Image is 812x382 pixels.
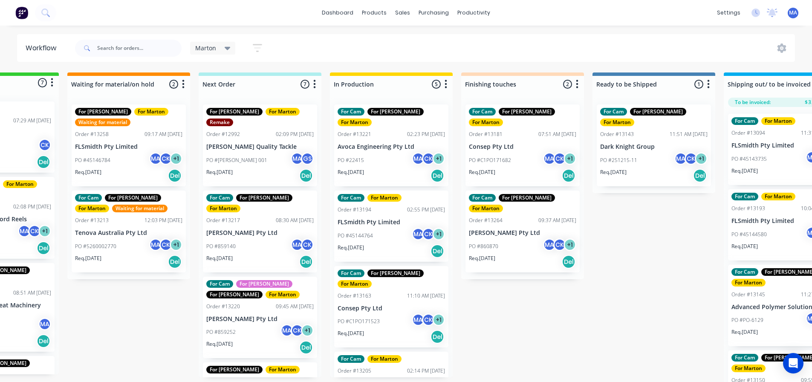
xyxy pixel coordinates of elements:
div: For CamFor [PERSON_NAME]For [PERSON_NAME]For MartonOrder #1322009:45 AM [DATE][PERSON_NAME] Pty L... [203,277,317,359]
div: For CamFor [PERSON_NAME]For MartonOrder #1316311:10 AM [DATE]Consep Pty LtdPO #C1PO171523MACK+1Re... [334,266,448,348]
div: + 1 [38,225,51,237]
div: Del [299,255,313,269]
div: For [PERSON_NAME] [206,291,263,298]
div: 08:51 AM [DATE] [13,289,51,297]
div: MA [291,238,303,251]
div: For Marton [206,205,240,212]
div: For [PERSON_NAME] [206,108,263,116]
div: Del [37,241,50,255]
div: For Marton [75,205,109,212]
div: For [PERSON_NAME] [499,108,555,116]
div: purchasing [414,6,453,19]
div: 11:51 AM [DATE] [670,130,708,138]
div: For Cam [731,193,758,200]
div: Order #13143 [600,130,634,138]
div: Del [37,334,50,348]
div: Order #13213 [75,217,109,224]
p: [PERSON_NAME] Pty Ltd [469,229,576,237]
div: Del [693,169,707,182]
div: For Marton [731,365,766,372]
div: Del [168,255,182,269]
div: For [PERSON_NAME] [367,269,424,277]
div: For [PERSON_NAME] [236,194,292,202]
div: Order #13264 [469,217,503,224]
div: For Cam [731,117,758,125]
p: [PERSON_NAME] Quality Tackle [206,143,314,150]
div: MA [674,152,687,165]
div: + 1 [695,152,708,165]
div: Del [299,169,313,182]
p: PO #[PERSON_NAME] 001 [206,156,267,164]
div: Order #13220 [206,303,240,310]
p: Req. [DATE] [206,255,233,262]
div: For CamFor [PERSON_NAME]For MartonOrder #1326409:37 AM [DATE][PERSON_NAME] Pty LtdPO #860870MACK+... [465,191,580,272]
div: Waiting for material [75,119,130,126]
p: PO #45143735 [731,155,767,163]
p: Consep Pty Ltd [338,305,445,312]
div: + 1 [170,152,182,165]
div: 11:10 AM [DATE] [407,292,445,300]
div: For Cam [206,194,233,202]
p: Avoca Engineering Pty Ltd [338,143,445,150]
div: CK [553,238,566,251]
div: For CamFor MartonOrder #1319402:55 PM [DATE]FLSmidth Pty LimitedPO #45144764MACK+1Req.[DATE]Del [334,191,448,262]
div: For Cam [75,194,102,202]
div: Del [431,244,444,258]
div: For Marton [367,194,402,202]
p: Req. [DATE] [469,168,495,176]
div: For Marton [469,205,503,212]
div: CK [685,152,697,165]
div: For Marton [266,108,300,116]
div: Order #12992 [206,130,240,138]
div: For [PERSON_NAME] [236,280,292,288]
p: PO #45144764 [338,232,373,240]
div: MA [412,228,425,240]
div: For Marton [3,180,37,188]
input: Search for orders... [97,40,182,57]
div: Order #13193 [731,205,765,212]
div: For CamFor [PERSON_NAME]For MartonOrder #1318107:51 AM [DATE]Consep Pty LtdPO #C1PO171682MACK+1Re... [465,104,580,186]
div: For Marton [134,108,168,116]
div: Del [168,169,182,182]
div: 07:51 AM [DATE] [538,130,576,138]
div: For Cam [338,108,364,116]
p: Req. [DATE] [731,243,758,250]
p: Req. [DATE] [338,244,364,252]
div: For CamFor [PERSON_NAME]For MartonOrder #1321708:30 AM [DATE][PERSON_NAME] Pty LtdPO #859140MACKR... [203,191,317,272]
p: PO #PO-6129 [731,316,763,324]
div: Remake [206,119,233,126]
div: + 1 [563,238,576,251]
div: For Marton [266,291,300,298]
p: Req. [DATE] [206,340,233,348]
div: For Cam [469,108,496,116]
div: Order #13163 [338,292,371,300]
div: 02:55 PM [DATE] [407,206,445,214]
div: + 1 [170,238,182,251]
div: CK [422,152,435,165]
div: MA [412,313,425,326]
div: CK [291,324,303,337]
div: Order #13181 [469,130,503,138]
div: Del [37,155,50,169]
div: MA [291,152,303,165]
div: For [PERSON_NAME] [206,366,263,373]
div: MA [149,238,162,251]
p: Req. [DATE] [75,255,101,262]
div: products [358,6,391,19]
div: For CamFor [PERSON_NAME]For MartonWaiting for materialOrder #1321312:03 PM [DATE]Tenova Australia... [72,191,186,272]
div: settings [713,6,745,19]
p: Req. [DATE] [600,168,627,176]
p: [PERSON_NAME] Pty Ltd [206,229,314,237]
div: MA [149,152,162,165]
div: For CamFor [PERSON_NAME]For MartonOrder #1322102:23 PM [DATE]Avoca Engineering Pty LtdPO #22415MA... [334,104,448,186]
p: PO #859252 [206,328,236,336]
div: Order #13258 [75,130,109,138]
div: For [PERSON_NAME] [630,108,686,116]
p: PO #C1PO171682 [469,156,511,164]
p: PO #860870 [469,243,498,250]
div: 02:14 PM [DATE] [407,367,445,375]
div: Open Intercom Messenger [783,353,803,373]
p: FLSmidth Pty Limited [75,143,182,150]
p: PO #45144580 [731,231,767,238]
div: For Cam [338,269,364,277]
